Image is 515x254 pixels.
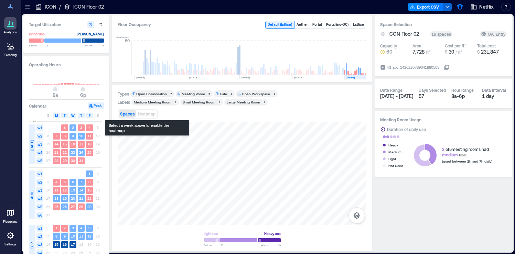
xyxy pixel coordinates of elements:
[64,134,66,138] text: 8
[36,212,43,219] span: w6
[204,230,218,237] div: Light use
[29,31,45,37] div: Underuse
[71,150,75,154] text: 23
[36,149,43,156] span: w4
[97,113,99,118] span: S
[449,49,454,55] span: 30
[59,3,61,10] p: /
[72,134,74,138] text: 9
[183,100,215,104] div: Small Meeting Room
[71,158,75,163] text: 30
[4,53,17,57] p: Cleaning
[29,61,104,68] h3: Operating Hours
[118,21,260,29] div: Floor Occupancy
[388,31,427,37] button: ICON Floor 02
[54,196,58,200] text: 18
[63,196,67,200] text: 19
[386,48,392,55] span: 60
[88,226,90,230] text: 5
[55,226,57,230] text: 1
[419,93,446,100] div: 57
[468,1,496,12] button: Netflix
[87,205,92,209] text: 29
[72,226,74,230] text: 3
[87,150,92,154] text: 25
[481,31,505,37] div: OA, Entry
[54,150,58,154] text: 21
[87,196,92,200] text: 22
[47,113,49,118] span: S
[118,91,129,97] div: Types
[29,43,48,47] span: Below %
[80,113,82,118] span: T
[89,113,90,118] span: F
[79,150,83,154] text: 24
[442,159,492,163] span: (used between 2h and 7h daily)
[346,76,355,79] text: [DATE]
[136,91,167,96] div: Open Collaboration
[36,195,43,202] span: w4
[36,157,43,164] span: w5
[266,21,294,28] button: Default (lattice)
[73,3,104,10] p: ICON Floor 02
[477,43,496,48] div: Total cost
[79,188,83,192] text: 14
[262,100,266,104] div: 1
[482,93,507,100] div: 1 day
[80,125,82,130] text: 3
[380,116,507,123] h3: Meeting Room Usage
[4,242,16,246] p: Settings
[388,162,403,169] div: Not Used
[207,92,211,96] div: 5
[388,148,401,155] div: Medium
[294,76,303,79] text: [DATE]
[217,100,222,104] div: 2
[64,234,66,238] text: 9
[173,100,178,104] div: 2
[2,15,19,36] a: Analytics
[63,142,67,146] text: 15
[36,203,43,210] span: w5
[119,110,136,118] button: Spaces
[88,125,90,130] text: 4
[87,234,92,238] text: 12
[387,64,391,71] span: ID
[84,43,104,47] span: Above %
[77,31,104,37] div: [PERSON_NAME]
[412,43,421,48] div: Area
[36,170,43,177] span: w1
[118,99,130,105] div: Labels
[72,180,74,184] text: 6
[408,3,443,11] button: Export CSV
[442,152,458,157] span: medium
[53,92,58,98] span: 8a
[482,87,506,93] div: Data Interval
[380,48,410,55] button: 60
[45,3,56,10] p: ICON
[55,113,58,118] span: M
[29,192,35,199] span: AUG
[36,179,43,186] span: w2
[87,142,92,146] text: 18
[220,91,227,96] div: Cafe
[204,243,223,247] span: Below %
[71,234,75,238] text: 10
[79,158,83,163] text: 31
[445,43,466,48] div: Cost per ft²
[272,92,276,96] div: 1
[71,188,75,192] text: 13
[189,76,199,79] text: [DATE]
[419,87,446,93] div: Days Selected
[29,242,35,249] span: SEP
[392,64,440,71] div: spc_1426220789341880503
[79,134,83,138] text: 10
[479,3,494,10] span: Netflix
[388,155,396,162] div: Light
[451,93,476,100] div: 8a - 6p
[264,230,281,237] div: Heavy use
[36,225,43,232] span: w1
[426,49,430,54] span: ft²
[120,111,135,116] span: Spaces
[88,172,90,176] text: 1
[261,243,281,247] span: Above %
